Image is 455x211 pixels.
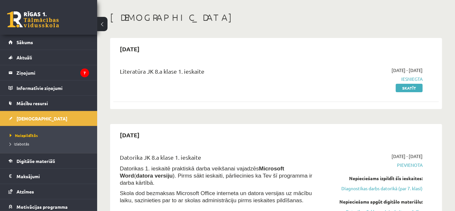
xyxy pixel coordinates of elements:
span: Datorikas 1. ieskaitē praktiskā darba veikšanai vajadzēs ( ). Pirms sākt ieskaiti, pārliecinies k... [120,165,312,186]
span: Aktuāli [17,55,32,60]
a: Rīgas 1. Tālmācības vidusskola [7,11,59,28]
span: Sākums [17,39,33,45]
a: Skatīt [396,84,423,92]
h2: [DATE] [113,41,146,56]
span: Digitālie materiāli [17,158,55,164]
a: Digitālie materiāli [8,154,89,168]
a: Neizpildītās [10,132,91,138]
h2: [DATE] [113,127,146,143]
div: Nepieciešams apgūt digitālo materiālu: [328,198,423,205]
div: Datorika JK 8.a klase 1. ieskaite [120,153,318,165]
span: Iesniegta [328,76,423,82]
i: 7 [80,68,89,77]
a: Informatīvie ziņojumi [8,81,89,95]
span: Neizpildītās [10,133,38,138]
span: [DEMOGRAPHIC_DATA] [17,116,67,121]
a: Izlabotās [10,141,91,147]
h1: [DEMOGRAPHIC_DATA] [110,12,442,23]
a: Sākums [8,35,89,50]
span: [DATE] - [DATE] [392,153,423,160]
a: Mācību resursi [8,96,89,111]
span: Mācību resursi [17,100,48,106]
a: Ziņojumi7 [8,65,89,80]
span: Atzīmes [17,189,34,194]
span: Izlabotās [10,141,29,146]
legend: Maksājumi [17,169,89,184]
legend: Informatīvie ziņojumi [17,81,89,95]
span: [DATE] - [DATE] [392,67,423,74]
a: Aktuāli [8,50,89,65]
a: Diagnostikas darbs datorikā (par 7. klasi) [328,185,423,192]
b: Microsoft Word [120,165,284,179]
div: Nepieciešams izpildīt šīs ieskaites: [328,175,423,182]
b: datora versiju [136,172,173,179]
span: Pievienota [328,162,423,168]
a: [DEMOGRAPHIC_DATA] [8,111,89,126]
span: Skola dod bezmaksas Microsoft Office interneta un datora versijas uz mācību laiku, sazinieties pa... [120,190,312,204]
legend: Ziņojumi [17,65,89,80]
a: Maksājumi [8,169,89,184]
span: Motivācijas programma [17,204,68,210]
div: Literatūra JK 8.a klase 1. ieskaite [120,67,318,79]
a: Atzīmes [8,184,89,199]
